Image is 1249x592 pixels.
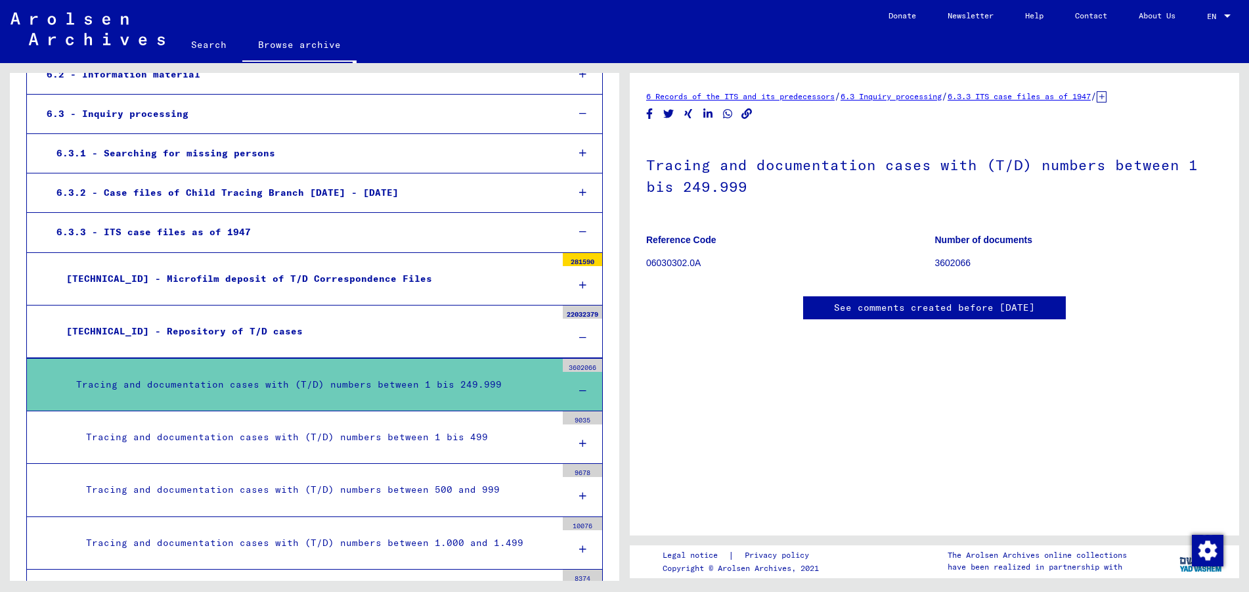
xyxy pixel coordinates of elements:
[56,266,556,292] div: [TECHNICAL_ID] - Microfilm deposit of T/D Correspondence Files
[942,90,948,102] span: /
[841,91,942,101] a: 6.3 Inquiry processing
[646,256,934,270] p: 06030302.0A
[682,106,695,122] button: Share on Xing
[76,530,556,556] div: Tracing and documentation cases with (T/D) numbers between 1.000 and 1.499
[1192,535,1223,566] img: Change consent
[563,517,602,530] div: 10076
[646,91,835,101] a: 6 Records of the ITS and its predecessors
[66,372,556,398] div: Tracing and documentation cases with (T/D) numbers between 1 bis 249.999
[646,235,716,245] b: Reference Code
[646,135,1223,214] h1: Tracing and documentation cases with (T/D) numbers between 1 bis 249.999
[1177,545,1226,578] img: yv_logo.png
[1091,90,1097,102] span: /
[76,424,556,450] div: Tracing and documentation cases with (T/D) numbers between 1 bis 499
[37,101,558,127] div: 6.3 - Inquiry processing
[175,29,242,60] a: Search
[47,180,558,206] div: 6.3.2 - Case files of Child Tracing Branch [DATE] - [DATE]
[37,62,558,87] div: 6.2 - Information material
[834,301,1035,315] a: See comments created before [DATE]
[701,106,715,122] button: Share on LinkedIn
[663,549,728,562] a: Legal notice
[11,12,165,45] img: Arolsen_neg.svg
[563,359,602,372] div: 3602066
[643,106,657,122] button: Share on Facebook
[563,306,602,319] div: 22032379
[734,549,825,562] a: Privacy policy
[1191,534,1223,566] div: Change consent
[948,561,1127,573] p: have been realized in partnership with
[663,549,825,562] div: |
[721,106,735,122] button: Share on WhatsApp
[563,464,602,477] div: 9678
[76,477,556,503] div: Tracing and documentation cases with (T/D) numbers between 500 and 999
[948,549,1127,561] p: The Arolsen Archives online collections
[563,253,602,266] div: 281590
[242,29,357,63] a: Browse archive
[563,411,602,424] div: 9035
[740,106,754,122] button: Copy link
[47,219,558,245] div: 6.3.3 - ITS case files as of 1947
[47,141,558,166] div: 6.3.1 - Searching for missing persons
[56,319,556,344] div: [TECHNICAL_ID] - Repository of T/D cases
[662,106,676,122] button: Share on Twitter
[948,91,1091,101] a: 6.3.3 ITS case files as of 1947
[935,235,1033,245] b: Number of documents
[1207,12,1221,21] span: EN
[563,570,602,583] div: 8374
[663,562,825,574] p: Copyright © Arolsen Archives, 2021
[835,90,841,102] span: /
[935,256,1223,270] p: 3602066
